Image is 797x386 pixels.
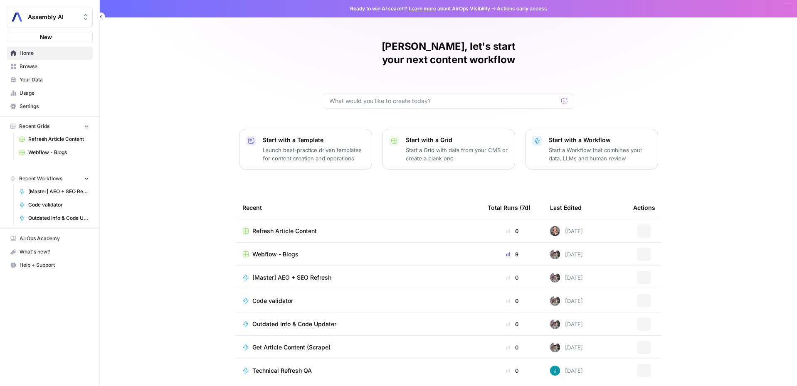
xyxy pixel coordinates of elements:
a: Your Data [7,73,93,86]
a: Outdated Info & Code Updater [15,211,93,225]
button: New [7,31,93,43]
div: What's new? [7,246,92,258]
p: Launch best-practice driven templates for content creation and operations [263,146,365,162]
p: Start with a Grid [406,136,508,144]
span: Webflow - Blogs [28,149,89,156]
h1: [PERSON_NAME], let's start your next content workflow [324,40,573,66]
span: Refresh Article Content [252,227,317,235]
div: [DATE] [550,319,583,329]
a: [Master] AEO + SEO Refresh [15,185,93,198]
div: [DATE] [550,249,583,259]
button: Start with a GridStart a Grid with data from your CMS or create a blank one [382,129,515,170]
span: Help + Support [20,261,89,269]
a: Home [7,47,93,60]
span: [Master] AEO + SEO Refresh [28,188,89,195]
a: Refresh Article Content [242,227,474,235]
span: Recent Grids [19,123,49,130]
a: [Master] AEO + SEO Refresh [242,273,474,282]
span: Browse [20,63,89,70]
div: [DATE] [550,273,583,283]
img: a2mlt6f1nb2jhzcjxsuraj5rj4vi [550,342,560,352]
a: Settings [7,100,93,113]
span: Usage [20,89,89,97]
div: 0 [488,343,537,352]
p: Start a Grid with data from your CMS or create a blank one [406,146,508,162]
img: Assembly AI Logo [10,10,25,25]
a: Outdated Info & Code Updater [242,320,474,328]
button: Help + Support [7,258,93,272]
a: Usage [7,86,93,100]
button: Recent Workflows [7,172,93,185]
p: Start with a Workflow [549,136,651,144]
a: Webflow - Blogs [242,250,474,258]
div: [DATE] [550,366,583,376]
span: Outdated Info & Code Updater [28,214,89,222]
span: Your Data [20,76,89,84]
p: Start with a Template [263,136,365,144]
span: Home [20,49,89,57]
a: Code validator [15,198,93,211]
span: Outdated Info & Code Updater [252,320,336,328]
img: a2mlt6f1nb2jhzcjxsuraj5rj4vi [550,296,560,306]
div: Actions [633,196,655,219]
a: Learn more [409,5,436,12]
img: aykddn03nspp7mweza4af86apy8j [550,366,560,376]
a: Browse [7,60,93,73]
a: Technical Refresh QA [242,366,474,375]
div: 0 [488,297,537,305]
div: Total Runs (7d) [488,196,531,219]
a: Refresh Article Content [15,133,93,146]
div: 0 [488,227,537,235]
span: Recent Workflows [19,175,62,182]
span: Refresh Article Content [28,135,89,143]
div: 0 [488,273,537,282]
img: a2mlt6f1nb2jhzcjxsuraj5rj4vi [550,249,560,259]
img: a2mlt6f1nb2jhzcjxsuraj5rj4vi [550,273,560,283]
div: Last Edited [550,196,582,219]
img: u13gwt194sd4qc1jrypxg1l0agas [550,226,560,236]
span: Code validator [252,297,293,305]
div: 0 [488,366,537,375]
span: Ready to win AI search? about AirOps Visibility [350,5,490,12]
div: 9 [488,250,537,258]
div: [DATE] [550,296,583,306]
button: What's new? [7,245,93,258]
div: Recent [242,196,474,219]
a: AirOps Academy [7,232,93,245]
div: [DATE] [550,226,583,236]
a: Webflow - Blogs [15,146,93,159]
div: [DATE] [550,342,583,352]
button: Recent Grids [7,120,93,133]
a: Code validator [242,297,474,305]
button: Start with a TemplateLaunch best-practice driven templates for content creation and operations [239,129,372,170]
span: Settings [20,103,89,110]
span: Code validator [28,201,89,209]
div: 0 [488,320,537,328]
button: Workspace: Assembly AI [7,7,93,27]
span: Technical Refresh QA [252,366,312,375]
span: Assembly AI [28,13,78,21]
input: What would you like to create today? [329,97,558,105]
span: AirOps Academy [20,235,89,242]
span: Webflow - Blogs [252,250,299,258]
span: Actions early access [497,5,547,12]
img: a2mlt6f1nb2jhzcjxsuraj5rj4vi [550,319,560,329]
span: [Master] AEO + SEO Refresh [252,273,331,282]
p: Start a Workflow that combines your data, LLMs and human review [549,146,651,162]
a: Get Article Content (Scrape) [242,343,474,352]
span: Get Article Content (Scrape) [252,343,331,352]
button: Start with a WorkflowStart a Workflow that combines your data, LLMs and human review [525,129,658,170]
span: New [40,33,52,41]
